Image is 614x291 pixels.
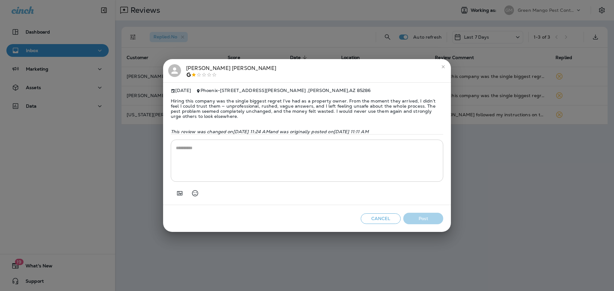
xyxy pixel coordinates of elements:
div: [PERSON_NAME] [PERSON_NAME] [186,64,276,78]
p: This review was changed on [DATE] 11:24 AM [171,129,443,134]
button: Select an emoji [189,187,201,200]
span: and was originally posted on [DATE] 11:11 AM [270,129,369,134]
span: [DATE] [171,88,191,93]
span: Phoenix - [STREET_ADDRESS][PERSON_NAME] , [PERSON_NAME] , AZ 85286 [201,88,371,93]
button: close [438,62,448,72]
button: Cancel [361,213,401,224]
button: Add in a premade template [173,187,186,200]
span: Hiring this company was the single biggest regret I’ve had as a property owner. From the moment t... [171,93,443,124]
